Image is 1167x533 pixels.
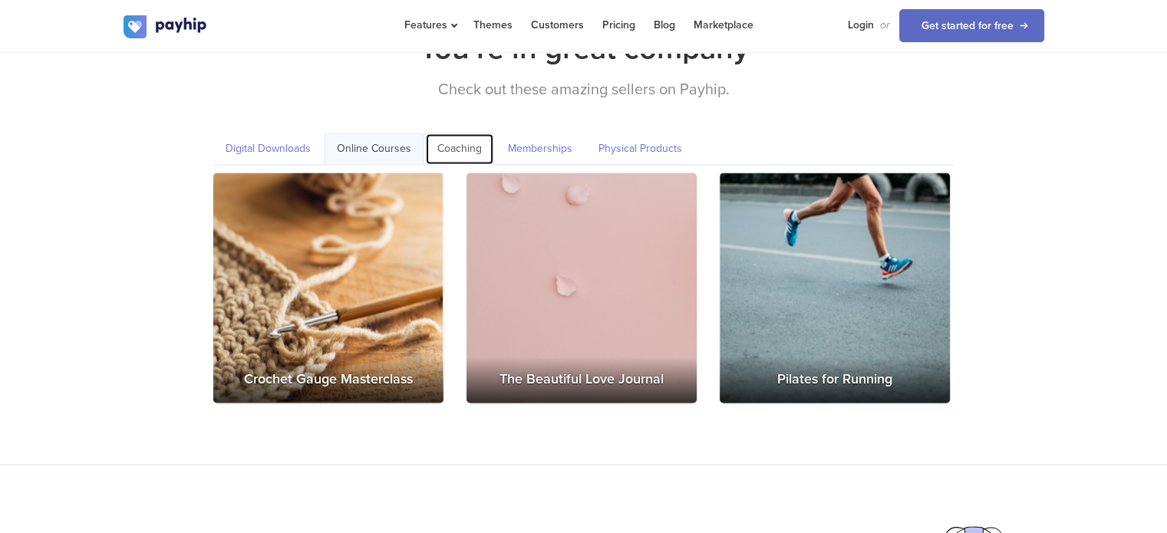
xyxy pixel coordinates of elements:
a: Crochet Gauge Masterclass Crochet Gauge Masterclass [213,173,443,403]
h3: Pilates for Running [720,357,950,403]
p: Check out these amazing sellers on Payhip. [124,78,1044,102]
img: Crochet Gauge Masterclass [213,173,443,402]
a: Coaching [425,133,494,165]
img: Pilates for Running [720,173,951,403]
h3: The Beautiful Love Journal [466,357,697,403]
a: Memberships [496,133,585,165]
a: The Beautiful Love Journal The Beautiful Love Journal [466,173,697,403]
a: Physical Products [586,133,694,165]
img: The Beautiful Love Journal [466,173,927,431]
a: Digital Downloads [213,133,323,165]
img: logo.svg [124,15,208,38]
span: Features [404,18,455,31]
a: Pilates for Running Pilates for Running [720,173,950,403]
a: Online Courses [325,133,424,164]
a: Get started for free [899,9,1044,42]
h3: Crochet Gauge Masterclass [213,357,443,403]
